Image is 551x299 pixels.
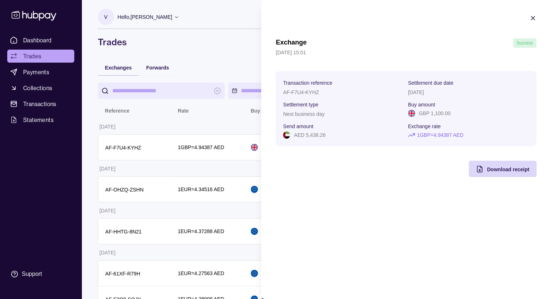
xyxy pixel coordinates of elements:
[417,131,463,139] p: 1 GBP = 4.94387 AED
[408,102,435,108] p: Buy amount
[276,49,537,56] p: [DATE] 15:01
[408,123,441,129] p: Exchange rate
[283,89,319,95] p: AF-F7U4-KYHZ
[276,38,306,48] h1: Exchange
[419,109,451,117] p: GBP 1,100.00
[487,167,529,172] span: Download receipt
[283,80,332,86] p: Transaction reference
[294,131,325,139] p: AED 5,438.26
[469,161,537,177] button: Download receipt
[408,110,415,117] img: gb
[408,89,424,95] p: [DATE]
[283,102,318,108] p: Settlement type
[283,111,324,117] p: Next business day
[283,131,290,139] img: ae
[408,80,453,86] p: Settlement due date
[283,123,313,129] p: Send amount
[517,41,533,46] span: Success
